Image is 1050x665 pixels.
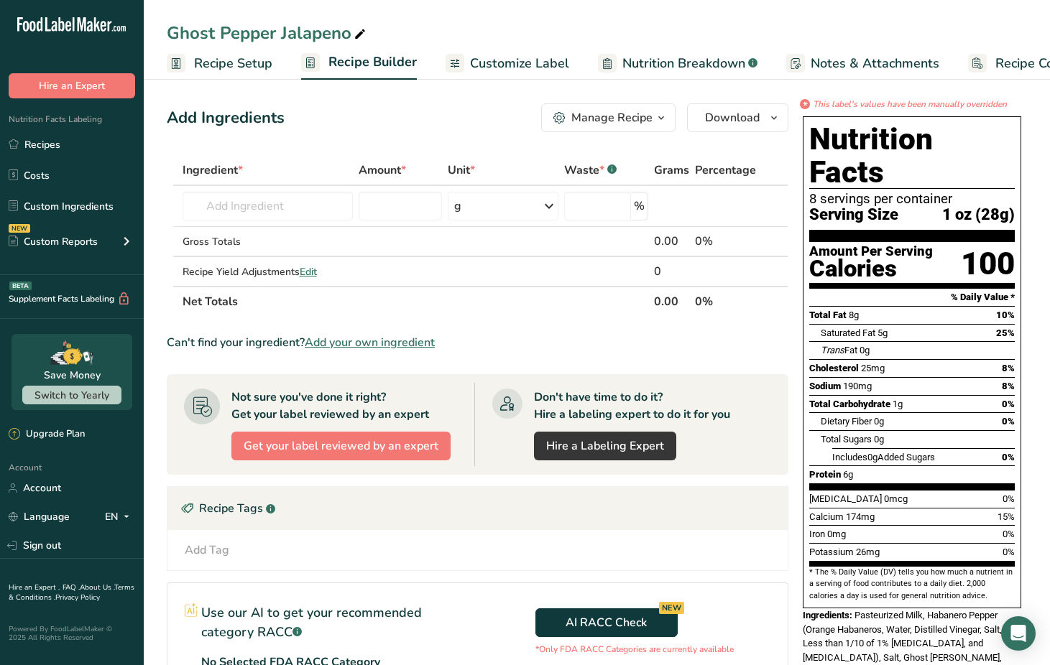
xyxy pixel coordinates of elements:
[446,47,569,80] a: Customize Label
[564,162,617,179] div: Waste
[654,233,689,250] div: 0.00
[194,54,272,73] span: Recipe Setup
[803,610,852,620] span: Ingredients:
[1003,493,1015,504] span: 0%
[809,245,933,259] div: Amount Per Serving
[705,109,760,126] span: Download
[821,345,844,355] i: Trans
[534,432,676,460] a: Hire a Labeling Expert
[1003,529,1015,539] span: 0%
[849,310,859,320] span: 8g
[874,416,884,427] span: 0g
[167,487,788,530] div: Recipe Tags
[105,508,135,526] div: EN
[1002,363,1015,373] span: 8%
[811,54,939,73] span: Notes & Attachments
[598,47,757,80] a: Nutrition Breakdown
[821,345,857,355] span: Fat
[996,327,1015,338] span: 25%
[843,469,853,480] span: 6g
[80,582,114,592] a: About Us .
[9,282,32,290] div: BETA
[535,608,678,637] button: AI RACC Check NEW
[884,493,908,504] span: 0mcg
[942,206,1015,224] span: 1 oz (28g)
[622,54,745,73] span: Nutrition Breakdown
[695,233,756,250] div: 0%
[167,334,788,351] div: Can't find your ingredient?
[809,567,1015,602] section: * The % Daily Value (DV) tells you how much a nutrient in a serving of food contributes to a dail...
[180,286,651,316] th: Net Totals
[201,603,460,642] p: Use our AI to get your recommended category RACC
[654,162,689,179] span: Grams
[167,106,285,130] div: Add Ingredients
[809,259,933,279] div: Calories
[846,511,875,522] span: 174mg
[961,245,1015,283] div: 100
[44,368,101,383] div: Save Money
[809,493,882,504] span: [MEDICAL_DATA]
[843,381,872,391] span: 190mg
[34,389,109,402] span: Switch to Yearly
[183,264,353,279] div: Recipe Yield Adjustments
[692,286,759,316] th: 0%
[9,504,70,529] a: Language
[9,73,135,98] button: Hire an Expert
[878,327,888,338] span: 5g
[9,234,98,249] div: Custom Reports
[300,265,317,279] span: Edit
[1002,399,1015,409] span: 0%
[183,162,243,179] span: Ingredient
[541,103,676,132] button: Manage Recipe
[470,54,569,73] span: Customize Label
[998,511,1015,522] span: 15%
[535,643,734,656] p: *Only FDA RACC Categories are currently available
[183,192,353,220] input: Add Ingredient
[183,234,353,249] div: Gross Totals
[22,386,121,404] button: Switch to Yearly
[651,286,692,316] th: 0.00
[695,162,756,179] span: Percentage
[534,389,730,423] div: Don't have time to do it? Hire a labeling expert to do it for you
[996,310,1015,320] span: 10%
[1002,452,1015,462] span: 0%
[809,123,1015,189] h1: Nutrition Facts
[301,46,417,80] a: Recipe Builder
[809,206,898,224] span: Serving Size
[867,452,878,462] span: 0g
[9,427,85,442] div: Upgrade Plan
[244,437,438,455] span: Get your label reviewed by an expert
[1002,416,1015,427] span: 0%
[185,541,229,559] div: Add Tag
[566,614,647,631] span: AI RACC Check
[809,529,825,539] span: Iron
[654,263,689,280] div: 0
[9,582,134,603] a: Terms & Conditions .
[167,20,369,46] div: Ghost Pepper Jalapeno
[809,310,847,320] span: Total Fat
[827,529,846,539] span: 0mg
[9,625,135,642] div: Powered By FoodLabelMaker © 2025 All Rights Reserved
[832,452,935,462] span: Includes Added Sugars
[454,197,461,215] div: g
[231,432,451,460] button: Get your label reviewed by an expert
[687,103,788,132] button: Download
[167,47,272,80] a: Recipe Setup
[359,162,406,179] span: Amount
[874,434,884,445] span: 0g
[809,469,841,480] span: Protein
[1002,381,1015,391] span: 8%
[659,602,684,614] div: NEW
[63,582,80,592] a: FAQ .
[861,363,885,373] span: 25mg
[809,289,1015,306] section: % Daily Value *
[856,547,880,557] span: 26mg
[809,511,844,522] span: Calcium
[1001,616,1036,651] div: Open Intercom Messenger
[328,52,417,72] span: Recipe Builder
[9,582,60,592] a: Hire an Expert .
[821,327,875,338] span: Saturated Fat
[786,47,939,80] a: Notes & Attachments
[9,224,30,233] div: NEW
[809,363,859,373] span: Cholesterol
